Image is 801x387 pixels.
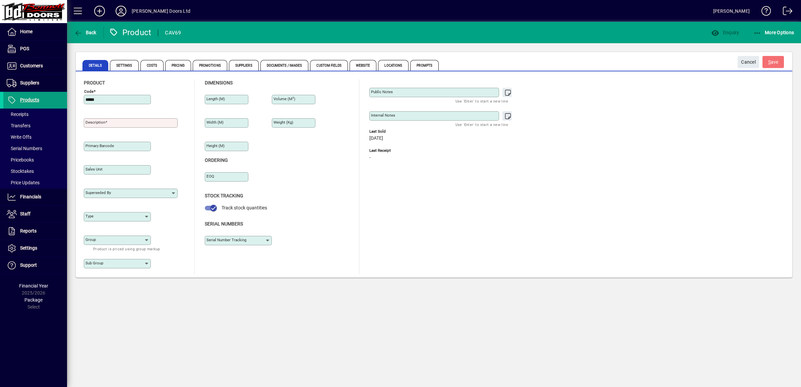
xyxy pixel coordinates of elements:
span: Support [20,262,37,268]
span: Customers [20,63,43,68]
a: Support [3,257,67,274]
span: Cancel [741,57,756,68]
span: Documents / Images [260,60,309,71]
div: [PERSON_NAME] Doors Ltd [132,6,190,16]
span: POS [20,46,29,51]
a: Serial Numbers [3,143,67,154]
span: Suppliers [229,60,259,71]
mat-label: Width (m) [206,120,224,125]
span: Website [350,60,377,71]
span: Prompts [410,60,439,71]
button: Save [762,56,784,68]
span: Pricing [165,60,191,71]
a: Reports [3,223,67,240]
span: Suppliers [20,80,39,85]
span: Costs [140,60,164,71]
a: Home [3,23,67,40]
mat-label: Volume (m ) [273,96,295,101]
a: Receipts [3,109,67,120]
mat-label: Type [85,214,94,218]
mat-label: Weight (Kg) [273,120,293,125]
mat-label: Serial Number tracking [206,238,246,242]
button: Back [72,26,98,39]
span: ave [768,57,779,68]
a: Price Updates [3,177,67,188]
a: Staff [3,206,67,222]
a: Customers [3,58,67,74]
app-page-header-button: Back [67,26,104,39]
a: Write Offs [3,131,67,143]
span: Back [74,30,97,35]
div: Product [109,27,151,38]
a: Transfers [3,120,67,131]
span: Staff [20,211,30,216]
span: Promotions [193,60,227,71]
mat-label: Internal Notes [371,113,395,118]
span: Locations [378,60,409,71]
mat-hint: Use 'Enter' to start a new line [455,97,508,105]
mat-label: Sub group [85,261,103,265]
span: Stock Tracking [205,193,243,198]
mat-label: Group [85,237,96,242]
a: Suppliers [3,75,67,91]
span: Reports [20,228,37,234]
a: Financials [3,189,67,205]
mat-label: Primary barcode [85,143,114,148]
span: Custom Fields [310,60,348,71]
mat-label: Superseded by [85,190,111,195]
mat-label: Height (m) [206,143,225,148]
button: Profile [110,5,132,17]
span: Products [20,97,39,103]
mat-label: EOQ [206,174,214,179]
span: Settings [110,60,139,71]
div: CAV69 [165,27,181,38]
span: Dimensions [205,80,233,85]
span: Serial Numbers [205,221,243,227]
span: Ordering [205,157,228,163]
span: Financials [20,194,41,199]
span: Settings [20,245,37,251]
span: Financial Year [19,283,48,288]
button: More Options [752,26,796,39]
mat-label: Description [85,120,105,125]
button: Cancel [738,56,759,68]
mat-hint: Use 'Enter' to start a new line [455,121,508,128]
a: Settings [3,240,67,257]
a: Knowledge Base [756,1,771,23]
a: Logout [778,1,793,23]
span: Stocktakes [7,169,34,174]
span: Serial Numbers [7,146,42,151]
span: Price Updates [7,180,40,185]
span: [DATE] [369,136,383,141]
mat-hint: Product is priced using group markup [93,245,160,253]
button: Add [89,5,110,17]
span: Home [20,29,33,34]
span: Track stock quantities [222,205,267,210]
mat-label: Sales unit [85,167,103,172]
a: Stocktakes [3,166,67,177]
span: - [369,155,371,160]
mat-label: Code [84,89,94,94]
div: [PERSON_NAME] [713,6,750,16]
span: Last Sold [369,129,470,134]
mat-label: Length (m) [206,96,225,101]
a: Pricebooks [3,154,67,166]
sup: 3 [292,96,294,100]
span: Receipts [7,112,28,117]
span: Write Offs [7,134,32,140]
span: Pricebooks [7,157,34,163]
span: More Options [753,30,794,35]
mat-label: Public Notes [371,89,393,94]
span: Package [24,297,43,303]
span: Details [82,60,108,71]
span: Transfers [7,123,30,128]
span: S [768,59,771,65]
span: Last Receipt [369,148,470,153]
a: POS [3,41,67,57]
span: Product [84,80,105,85]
